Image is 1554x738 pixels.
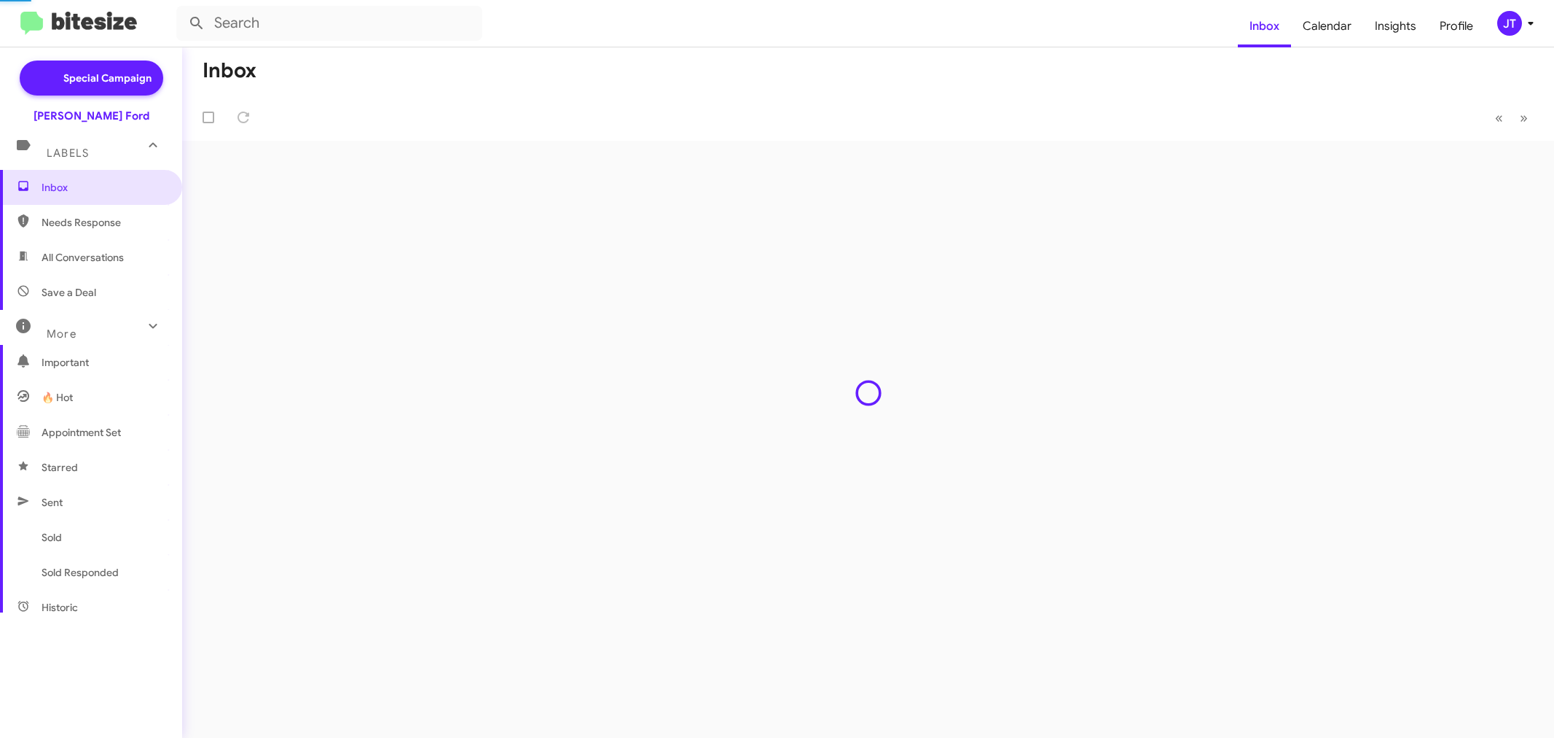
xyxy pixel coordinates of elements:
h1: Inbox [203,59,256,82]
span: Sent [42,495,63,510]
div: [PERSON_NAME] Ford [34,109,149,123]
span: Historic [42,600,78,615]
span: Special Campaign [63,71,152,85]
div: JT [1497,11,1522,36]
span: 🔥 Hot [42,390,73,405]
span: Sold [42,530,62,545]
span: Labels [47,147,89,160]
span: Starred [42,460,78,475]
span: More [47,327,76,341]
span: » [1520,109,1528,127]
button: JT [1485,11,1538,36]
span: Sold Responded [42,565,119,580]
nav: Page navigation example [1487,103,1537,133]
span: All Conversations [42,250,124,265]
span: « [1495,109,1503,127]
a: Inbox [1238,5,1291,47]
button: Next [1511,103,1537,133]
span: Inbox [42,180,165,195]
a: Calendar [1291,5,1363,47]
input: Search [176,6,482,41]
a: Insights [1363,5,1428,47]
span: Save a Deal [42,285,96,300]
span: Appointment Set [42,425,121,440]
a: Special Campaign [20,61,163,96]
span: Important [42,355,165,370]
a: Profile [1428,5,1485,47]
span: Needs Response [42,215,165,230]
button: Previous [1486,103,1512,133]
